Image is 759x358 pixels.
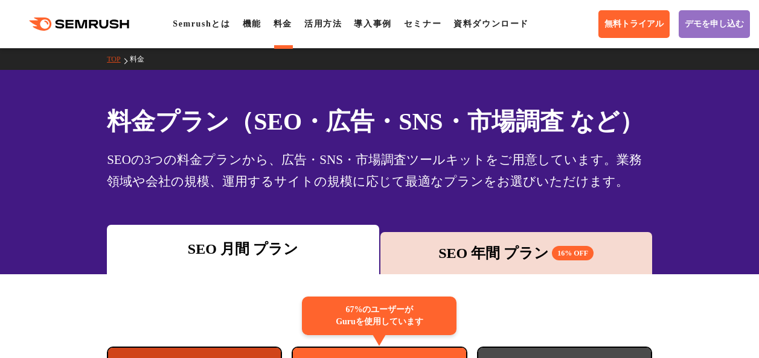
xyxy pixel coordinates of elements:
[302,297,456,335] div: 67%のユーザーが Guruを使用しています
[685,19,744,30] span: デモを申し込む
[604,19,664,30] span: 無料トライアル
[130,55,153,63] a: 料金
[354,19,391,28] a: 導入事例
[107,149,652,192] div: SEOの3つの料金プランから、広告・SNS・市場調査ツールキットをご用意しています。業務領域や会社の規模、運用するサイトの規模に応じて最適なプランをお選びいただけます。
[274,19,292,28] a: 料金
[552,246,594,260] span: 16% OFF
[453,19,529,28] a: 資料ダウンロード
[113,238,373,260] div: SEO 月間 プラン
[243,19,261,28] a: 機能
[598,10,670,38] a: 無料トライアル
[107,104,652,139] h1: 料金プラン（SEO・広告・SNS・市場調査 など）
[679,10,750,38] a: デモを申し込む
[404,19,441,28] a: セミナー
[386,242,646,264] div: SEO 年間 プラン
[304,19,342,28] a: 活用方法
[107,55,129,63] a: TOP
[173,19,230,28] a: Semrushとは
